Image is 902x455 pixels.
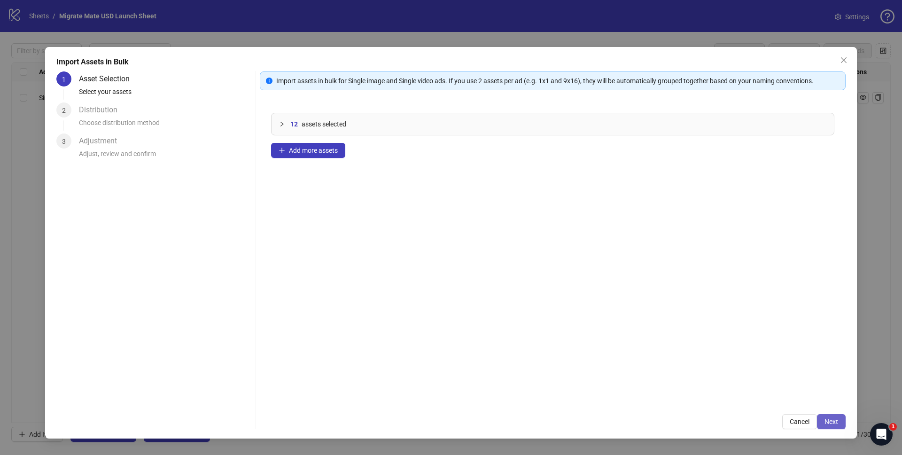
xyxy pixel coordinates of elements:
[79,102,125,118] div: Distribution
[79,118,252,133] div: Choose distribution method
[79,149,252,165] div: Adjust, review and confirm
[56,56,846,68] div: Import Assets in Bulk
[817,414,846,429] button: Next
[889,423,897,431] span: 1
[266,78,272,84] span: info-circle
[836,53,851,68] button: Close
[62,76,66,83] span: 1
[271,143,345,158] button: Add more assets
[79,71,137,86] div: Asset Selection
[276,76,840,86] div: Import assets in bulk for Single image and Single video ads. If you use 2 assets per ad (e.g. 1x1...
[782,414,817,429] button: Cancel
[289,147,338,154] span: Add more assets
[79,86,252,102] div: Select your assets
[302,119,346,129] span: assets selected
[279,121,285,127] span: collapsed
[840,56,848,64] span: close
[279,147,285,154] span: plus
[824,418,838,425] span: Next
[272,113,834,135] div: 12assets selected
[62,107,66,114] span: 2
[79,133,124,149] div: Adjustment
[790,418,809,425] span: Cancel
[870,423,893,446] iframe: Intercom live chat
[290,119,298,129] span: 12
[62,138,66,145] span: 3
